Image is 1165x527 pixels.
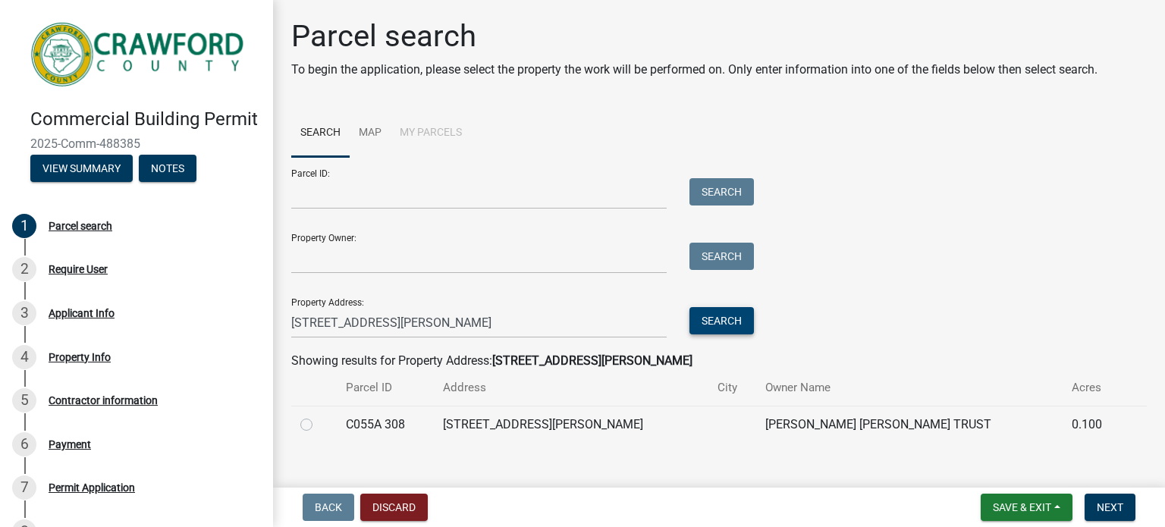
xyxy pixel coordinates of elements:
wm-modal-confirm: Summary [30,163,133,175]
a: Map [350,109,391,158]
button: Search [689,243,754,270]
div: Property Info [49,352,111,362]
td: [PERSON_NAME] [PERSON_NAME] TRUST [756,406,1063,443]
h4: Commercial Building Permit [30,108,261,130]
span: Back [315,501,342,513]
th: Acres [1063,370,1123,406]
img: Crawford County, Georgia [30,16,249,93]
div: 3 [12,301,36,325]
th: Address [434,370,708,406]
wm-modal-confirm: Notes [139,163,196,175]
div: Contractor information [49,395,158,406]
td: [STREET_ADDRESS][PERSON_NAME] [434,406,708,443]
button: View Summary [30,155,133,182]
div: Permit Application [49,482,135,493]
th: Owner Name [756,370,1063,406]
th: City [708,370,756,406]
div: 7 [12,475,36,500]
button: Notes [139,155,196,182]
td: 0.100 [1063,406,1123,443]
a: Search [291,109,350,158]
button: Discard [360,494,428,521]
span: Next [1097,501,1123,513]
div: Parcel search [49,221,112,231]
button: Save & Exit [981,494,1072,521]
h1: Parcel search [291,18,1097,55]
button: Search [689,307,754,334]
div: 6 [12,432,36,456]
strong: [STREET_ADDRESS][PERSON_NAME] [492,353,692,368]
button: Search [689,178,754,205]
div: 2 [12,257,36,281]
div: Showing results for Property Address: [291,352,1147,370]
p: To begin the application, please select the property the work will be performed on. Only enter in... [291,61,1097,79]
div: Applicant Info [49,308,115,318]
div: Require User [49,264,108,274]
th: Parcel ID [337,370,434,406]
button: Next [1085,494,1135,521]
button: Back [303,494,354,521]
span: 2025-Comm-488385 [30,136,243,151]
div: 4 [12,345,36,369]
td: C055A 308 [337,406,434,443]
span: Save & Exit [993,501,1051,513]
div: 1 [12,214,36,238]
div: Payment [49,439,91,450]
div: 5 [12,388,36,413]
